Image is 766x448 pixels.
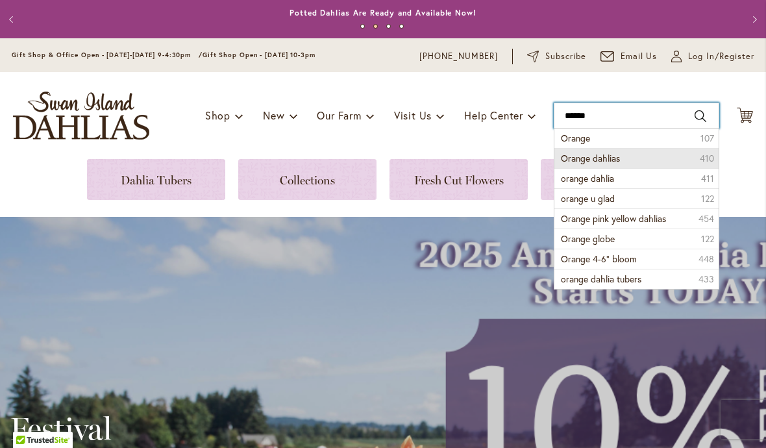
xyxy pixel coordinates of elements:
[561,232,615,245] span: Orange globe
[701,172,714,185] span: 411
[561,253,637,265] span: Orange 4-6” bloom
[695,106,706,127] button: Search
[698,273,714,286] span: 433
[464,108,523,122] span: Help Center
[386,24,391,29] button: 3 of 4
[701,232,714,245] span: 122
[203,51,315,59] span: Gift Shop Open - [DATE] 10-3pm
[688,50,754,63] span: Log In/Register
[740,6,766,32] button: Next
[373,24,378,29] button: 2 of 4
[263,108,284,122] span: New
[700,152,714,165] span: 410
[698,253,714,266] span: 448
[621,50,658,63] span: Email Us
[394,108,432,122] span: Visit Us
[561,152,620,164] span: Orange dahlias
[561,212,666,225] span: Orange pink yellow dahlias
[700,132,714,145] span: 107
[12,51,203,59] span: Gift Shop & Office Open - [DATE]-[DATE] 9-4:30pm /
[290,8,476,18] a: Potted Dahlias Are Ready and Available Now!
[671,50,754,63] a: Log In/Register
[561,273,641,285] span: orange dahlia tubers
[360,24,365,29] button: 1 of 4
[399,24,404,29] button: 4 of 4
[561,172,614,184] span: orange dahlia
[561,132,590,144] span: Orange
[600,50,658,63] a: Email Us
[698,212,714,225] span: 454
[545,50,586,63] span: Subscribe
[701,192,714,205] span: 122
[419,50,498,63] a: [PHONE_NUMBER]
[317,108,361,122] span: Our Farm
[205,108,230,122] span: Shop
[13,92,149,140] a: store logo
[561,192,615,205] span: orange u glad
[527,50,586,63] a: Subscribe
